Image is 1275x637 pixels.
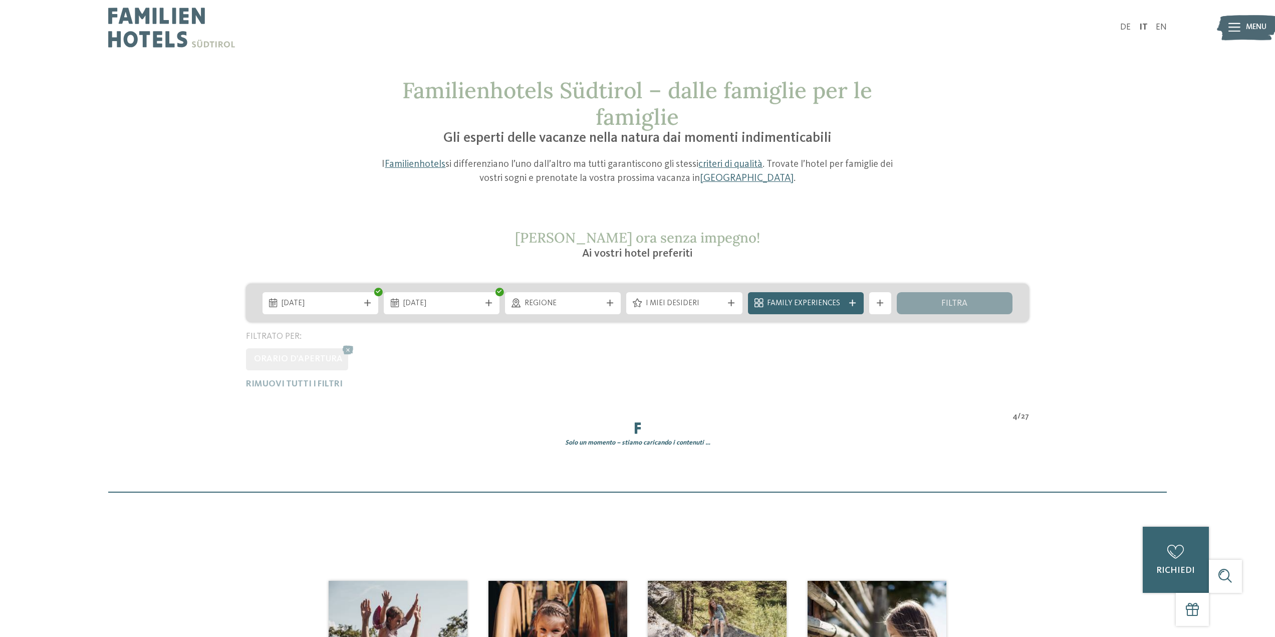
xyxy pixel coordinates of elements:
[1017,411,1021,422] span: /
[376,158,900,185] p: I si differenziano l’uno dall’altro ma tutti garantiscono gli stessi . Trovate l’hotel per famigl...
[1143,527,1209,593] a: richiedi
[402,76,872,131] span: Familienhotels Südtirol – dalle famiglie per le famiglie
[515,229,760,247] span: [PERSON_NAME] ora senza impegno!
[1156,23,1167,32] a: EN
[525,298,602,309] span: Regione
[700,173,794,183] a: [GEOGRAPHIC_DATA]
[1156,566,1195,575] span: richiedi
[443,131,832,145] span: Gli esperti delle vacanze nella natura dai momenti indimenticabili
[582,248,692,259] span: Ai vostri hotel preferiti
[1012,411,1017,422] span: 4
[767,298,844,309] span: Family Experiences
[385,159,445,169] a: Familienhotels
[646,298,723,309] span: I miei desideri
[237,439,1037,448] div: Solo un momento – stiamo caricando i contenuti …
[698,159,762,169] a: criteri di qualità
[403,298,480,309] span: [DATE]
[1139,23,1148,32] a: IT
[282,298,359,309] span: [DATE]
[1120,23,1131,32] a: DE
[1021,411,1029,422] span: 27
[1246,22,1266,33] span: Menu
